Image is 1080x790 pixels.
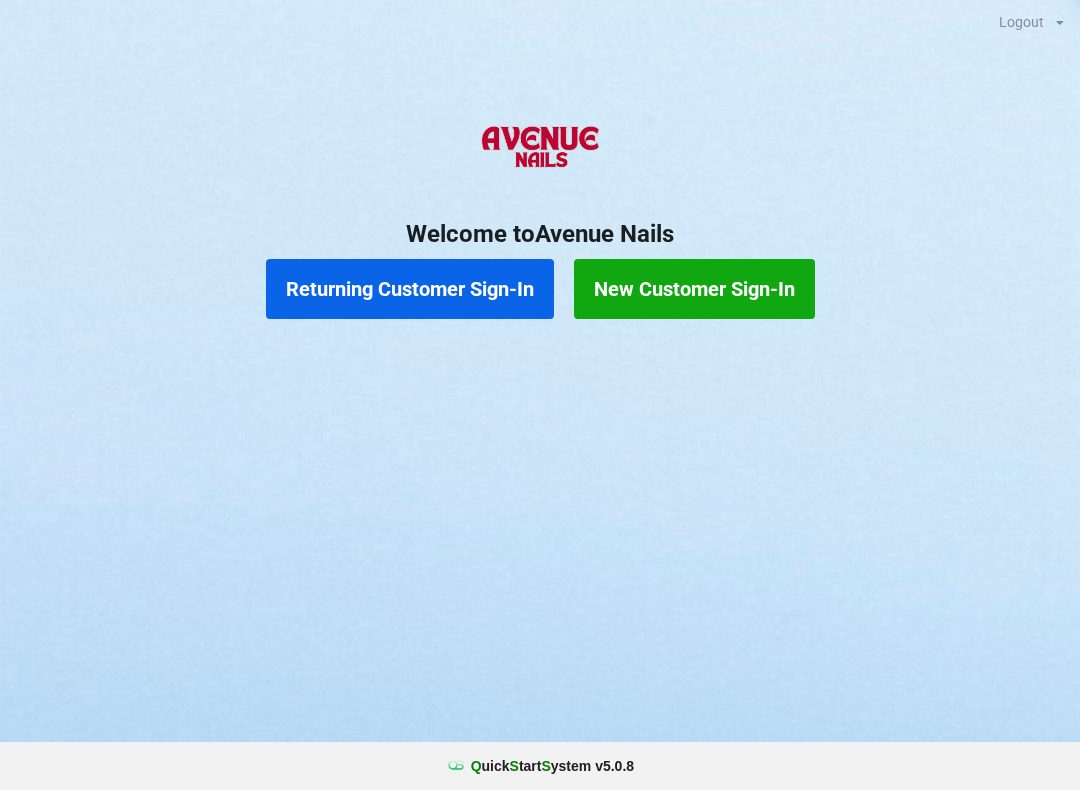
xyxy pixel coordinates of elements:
[471,756,634,776] b: uick tart ystem v 5.0.8
[266,259,554,319] button: Returning Customer Sign-In
[541,758,550,774] span: S
[471,758,482,774] span: Q
[999,15,1044,29] div: Logout
[510,758,519,774] span: S
[574,259,815,319] button: New Customer Sign-In
[446,756,466,776] img: favicon.ico
[473,109,606,189] img: AvenueNails-Logo.png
